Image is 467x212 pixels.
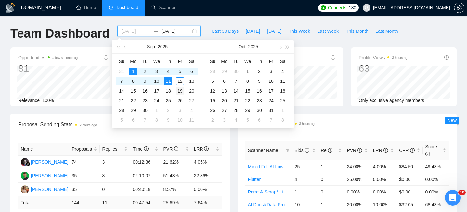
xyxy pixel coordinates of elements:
th: Tu [230,56,242,67]
span: info-circle [444,55,449,60]
div: 18 [164,87,172,95]
span: info-circle [328,148,332,153]
th: Fr [174,56,186,67]
div: 10 [267,77,275,85]
td: 2025-11-02 [207,115,218,125]
td: 8 [100,169,130,183]
div: 6 [255,116,263,124]
button: setting [454,3,464,13]
a: Pars* & Scrap* | to refactoring [248,189,309,194]
div: 4 [279,68,287,75]
button: Last Week [314,26,342,36]
a: setting [454,5,464,10]
td: 2025-10-01 [151,106,162,115]
div: 28 [118,106,125,114]
div: 27 [188,97,196,105]
div: 8 [244,77,252,85]
span: Dashboard [117,5,138,10]
td: 3 [100,156,130,169]
td: 2025-09-02 [139,67,151,76]
td: 51.43% [161,169,191,183]
span: Bids [295,148,309,153]
td: 2025-09-03 [151,67,162,76]
th: Th [253,56,265,67]
td: 2025-10-17 [265,86,277,96]
time: 3 hours ago [392,56,409,60]
time: a few seconds ago [52,56,79,60]
td: 35 [69,183,100,196]
td: 2025-10-22 [242,96,253,106]
td: 0.00% [423,173,449,185]
a: Flutter [248,177,261,182]
td: 2025-09-30 [230,67,242,76]
td: 2025-09-15 [127,86,139,96]
td: 2025-10-01 [242,67,253,76]
td: 2025-10-03 [174,106,186,115]
div: 17 [153,87,161,95]
span: Last 30 Days [212,28,239,35]
span: Last Month [375,28,398,35]
div: 26 [209,106,216,114]
div: 5 [244,116,252,124]
div: 2 [141,68,149,75]
td: 2025-09-14 [116,86,127,96]
div: 8 [153,116,161,124]
td: 4.00% [370,160,396,173]
th: Proposals [69,143,100,156]
th: Sa [186,56,198,67]
td: 2025-09-06 [186,67,198,76]
div: 21 [118,97,125,105]
img: logo [5,3,16,13]
td: 2025-10-07 [139,115,151,125]
td: 2025-10-11 [277,76,289,86]
td: 2025-10-13 [218,86,230,96]
td: 74 [69,156,100,169]
div: 24 [267,97,275,105]
td: 25 [292,160,318,173]
td: 2025-10-09 [162,115,174,125]
span: [DATE] [267,28,281,35]
div: 9 [255,77,263,85]
th: We [151,56,162,67]
td: 02:10:07 [130,169,161,183]
div: 13 [220,87,228,95]
span: [DATE] [246,28,260,35]
div: [PERSON_NAME] [31,158,68,166]
div: 30 [141,106,149,114]
div: 3 [176,106,184,114]
td: 2025-10-20 [218,96,230,106]
td: 2025-09-12 [174,76,186,86]
button: This Week [285,26,314,36]
div: 2 [209,116,216,124]
div: 27 [220,106,228,114]
h1: Team Dashboard [10,26,110,41]
div: 26 [176,97,184,105]
div: 17 [267,87,275,95]
div: 7 [118,77,125,85]
th: Sa [277,56,289,67]
img: AV [21,185,29,193]
td: 4 [292,173,318,185]
td: 2025-09-24 [151,96,162,106]
div: 6 [188,68,196,75]
button: Last 30 Days [208,26,242,36]
td: 2025-10-18 [277,86,289,96]
span: user [364,6,369,10]
span: This Month [346,28,368,35]
span: Proposal Sending Stats [18,120,149,129]
div: 7 [141,116,149,124]
div: 11 [164,77,172,85]
td: 4.05% [191,156,222,169]
div: 15 [129,87,137,95]
td: 2025-09-22 [127,96,139,106]
td: 2025-09-29 [127,106,139,115]
span: LRR [373,148,388,153]
td: 2025-10-27 [218,106,230,115]
button: 2025 [248,40,258,53]
td: 2025-10-02 [162,106,174,115]
div: 18 [279,87,287,95]
div: 28 [232,106,240,114]
span: info-circle [425,152,430,156]
td: 2025-11-05 [242,115,253,125]
td: 2025-11-06 [253,115,265,125]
